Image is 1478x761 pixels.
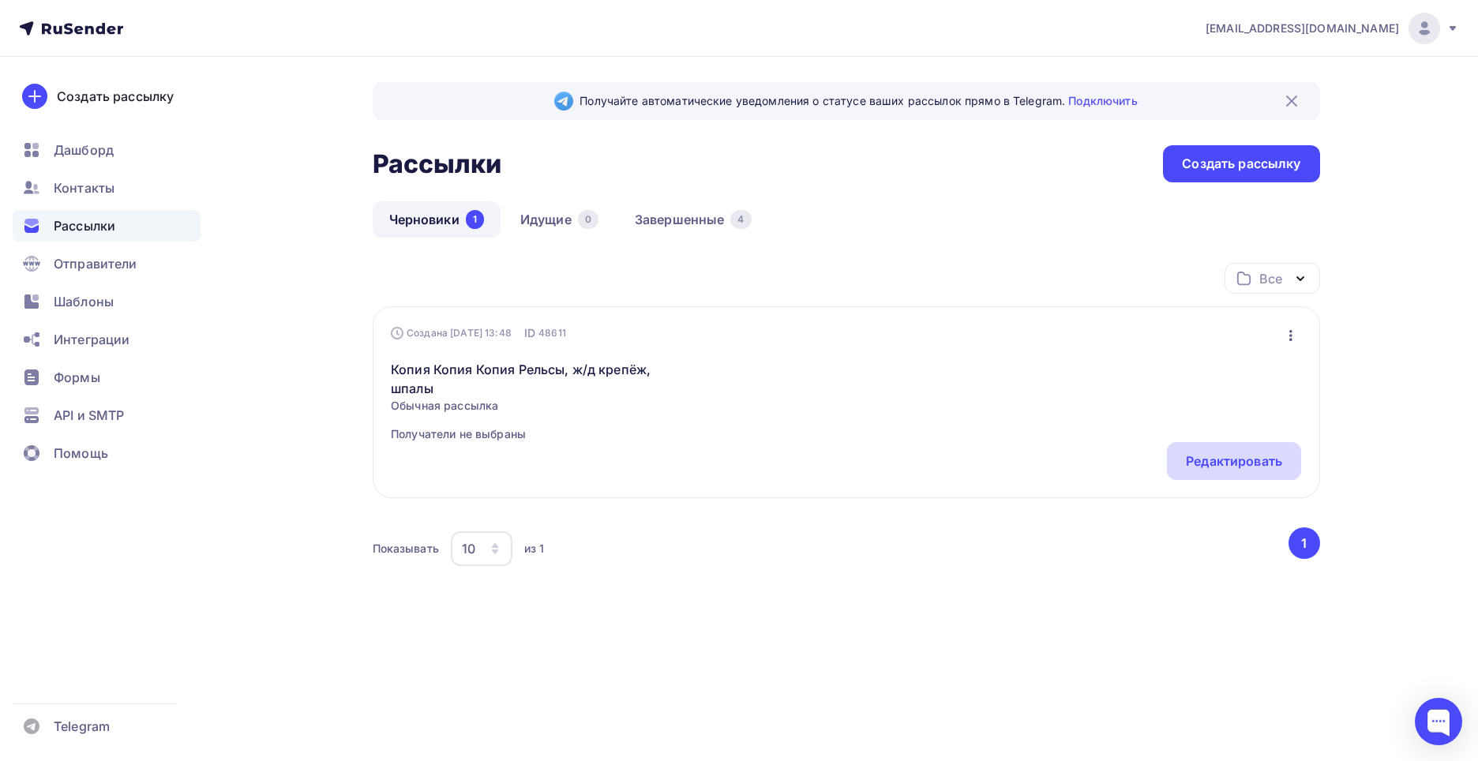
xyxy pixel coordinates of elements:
[13,134,201,166] a: Дашборд
[524,541,545,557] div: из 1
[1186,452,1282,470] div: Редактировать
[504,201,615,238] a: Идущие0
[13,286,201,317] a: Шаблоны
[54,406,124,425] span: API и SMTP
[373,148,502,180] h2: Рассылки
[730,210,751,229] div: 4
[618,201,768,238] a: Завершенные4
[13,248,201,279] a: Отправители
[373,201,501,238] a: Черновики1
[1285,527,1320,559] ul: Pagination
[391,398,662,414] span: Обычная рассылка
[1182,155,1300,173] div: Создать рассылку
[57,87,174,106] div: Создать рассылку
[13,362,201,393] a: Формы
[554,92,573,111] img: Telegram
[1289,527,1320,559] button: Go to page 1
[466,210,484,229] div: 1
[54,178,114,197] span: Контакты
[524,325,535,341] span: ID
[462,539,475,558] div: 10
[391,426,662,442] span: Получатели не выбраны
[580,93,1137,109] span: Получайте автоматические уведомления о статусе ваших рассылок прямо в Telegram.
[1259,269,1281,288] div: Все
[391,327,512,339] div: Создана [DATE] 13:48
[54,717,110,736] span: Telegram
[1206,21,1399,36] span: [EMAIL_ADDRESS][DOMAIN_NAME]
[373,541,439,557] div: Показывать
[54,292,114,311] span: Шаблоны
[1225,263,1320,294] button: Все
[578,210,598,229] div: 0
[391,360,662,398] a: Копия Копия Копия Рельсы, ж/д крепёж, шпалы
[450,530,513,567] button: 10
[54,330,129,349] span: Интеграции
[13,210,201,242] a: Рассылки
[54,254,137,273] span: Отправители
[54,368,100,387] span: Формы
[1068,94,1137,107] a: Подключить
[13,172,201,204] a: Контакты
[1206,13,1459,44] a: [EMAIL_ADDRESS][DOMAIN_NAME]
[54,141,114,159] span: Дашборд
[538,325,566,341] span: 48611
[54,216,115,235] span: Рассылки
[54,444,108,463] span: Помощь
